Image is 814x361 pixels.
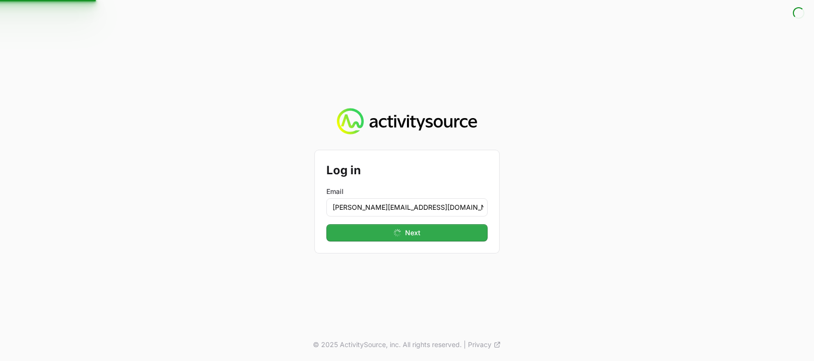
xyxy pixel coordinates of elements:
span: Next [405,227,420,239]
label: Email [326,187,488,196]
input: Enter your email [326,198,488,217]
h2: Log in [326,162,488,179]
img: Activity Source [337,108,477,135]
span: | [464,340,466,349]
button: Next [326,224,488,241]
a: Privacy [468,340,501,349]
p: © 2025 ActivitySource, inc. All rights reserved. [313,340,462,349]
